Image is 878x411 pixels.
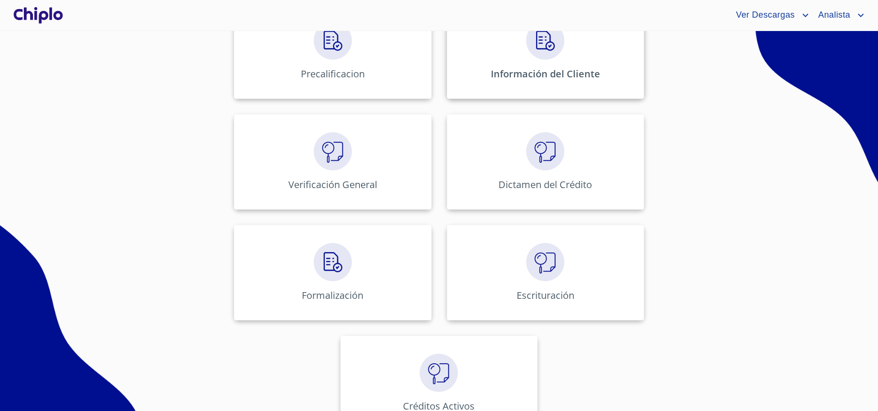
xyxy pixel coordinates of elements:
p: Dictamen del Crédito [498,178,592,191]
p: Precalificacion [301,67,365,80]
img: megaClickVerifiacion.png [314,132,352,170]
p: Información del Cliente [491,67,600,80]
img: megaClickCreditos.png [526,21,564,60]
button: account of current user [729,8,811,23]
span: Analista [811,8,855,23]
span: Ver Descargas [729,8,799,23]
p: Formalización [302,289,363,302]
img: megaClickCreditos.png [314,243,352,281]
img: megaClickCreditos.png [314,21,352,60]
p: Escrituración [517,289,574,302]
img: megaClickDictamen.png [526,132,564,170]
img: megaClickVerifiacion.png [526,243,564,281]
button: account of current user [811,8,867,23]
p: Verificación General [288,178,377,191]
img: megaClickDictamen.png [420,354,458,392]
